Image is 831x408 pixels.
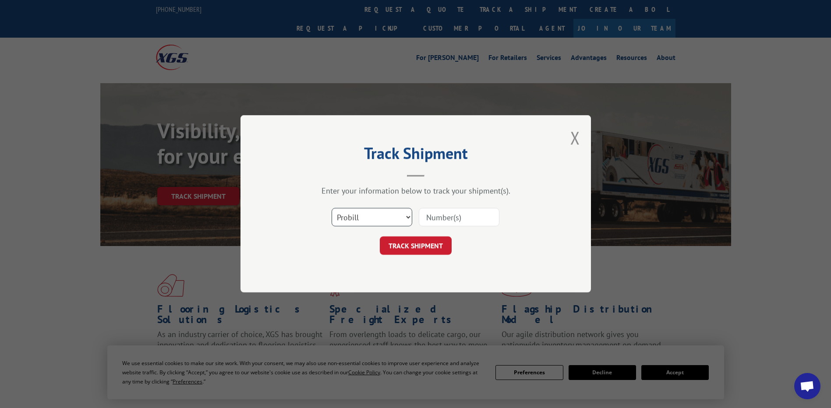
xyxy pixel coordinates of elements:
button: Close modal [570,126,580,149]
button: TRACK SHIPMENT [380,237,452,255]
input: Number(s) [419,208,499,227]
div: Open chat [794,373,820,399]
div: Enter your information below to track your shipment(s). [284,186,547,196]
h2: Track Shipment [284,147,547,164]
